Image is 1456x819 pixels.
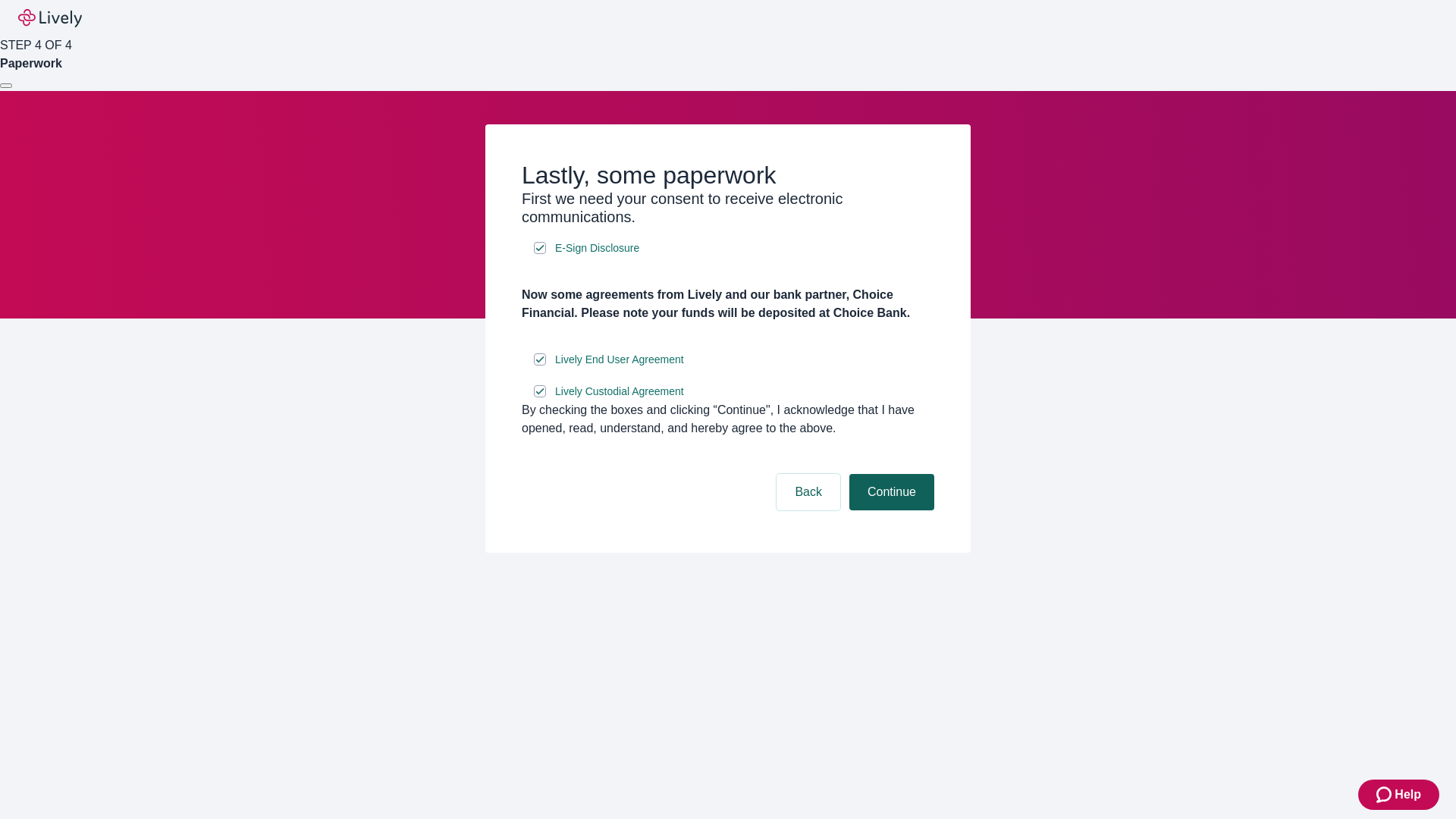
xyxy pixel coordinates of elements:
svg: Zendesk support icon [1376,786,1395,804]
a: e-sign disclosure document [552,350,687,369]
h2: Lastly, some paperwork [522,161,934,190]
a: e-sign disclosure document [552,382,687,401]
h3: First we need your consent to receive electronic communications. [522,190,934,226]
h4: Now some agreements from Lively and our bank partner, Choice Financial. Please note your funds wi... [522,286,934,322]
span: Help [1395,786,1421,804]
span: Lively End User Agreement [555,352,684,368]
div: By checking the boxes and clicking “Continue", I acknowledge that I have opened, read, understand... [522,401,934,438]
button: Back [777,474,840,510]
button: Zendesk support iconHelp [1358,780,1439,810]
span: E-Sign Disclosure [555,240,639,256]
span: Lively Custodial Agreement [555,384,684,400]
button: Continue [849,474,934,510]
img: Lively [18,9,82,27]
a: e-sign disclosure document [552,239,642,258]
